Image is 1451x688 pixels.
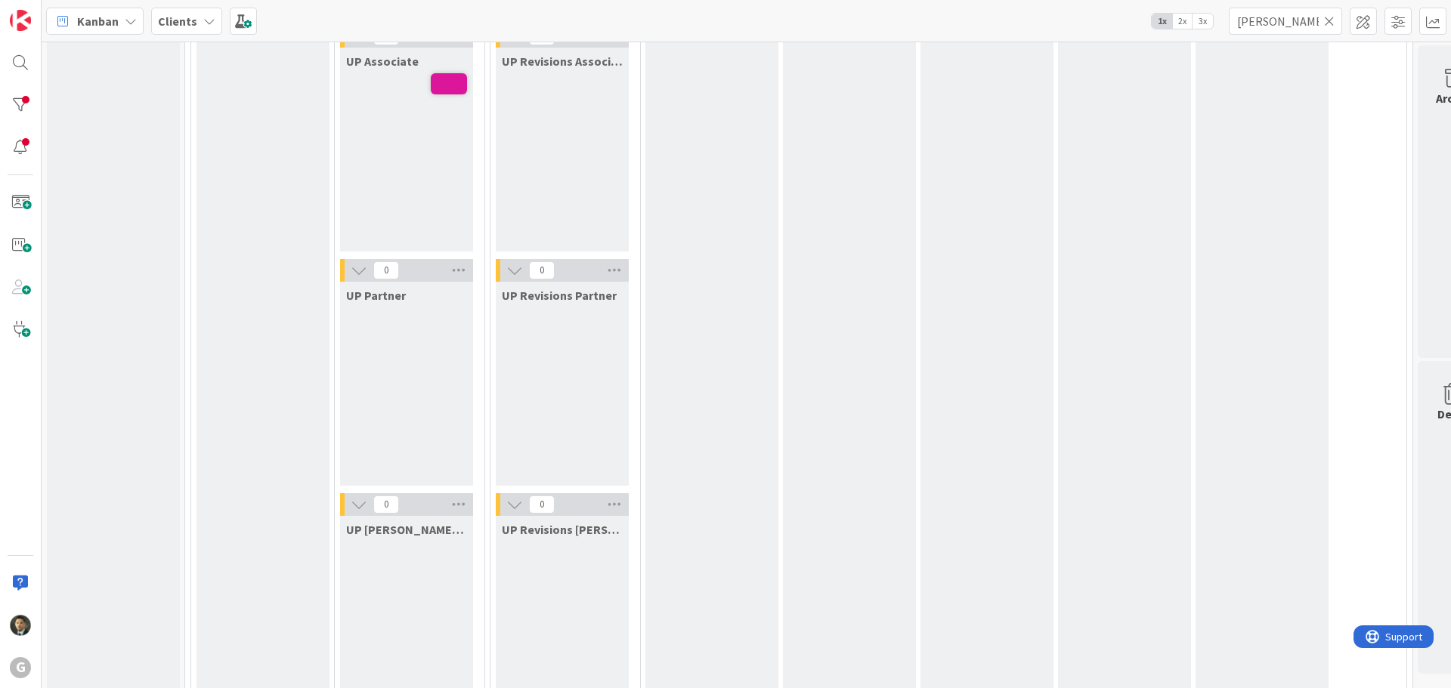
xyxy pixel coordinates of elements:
span: 0 [529,495,555,514]
span: UP Partner [346,288,406,303]
span: UP Associate [346,54,419,69]
input: Quick Filter... [1229,8,1342,35]
span: 2x [1172,14,1193,29]
span: Support [32,2,69,20]
span: 1x [1152,14,1172,29]
span: UP Revisions Partner [502,288,617,303]
img: CG [10,615,31,636]
img: Visit kanbanzone.com [10,10,31,31]
span: 0 [373,495,399,514]
div: G [10,657,31,678]
span: UP Brad/Jonas [346,522,467,537]
span: UP Revisions Associate [502,54,623,69]
b: Clients [158,14,197,29]
span: Kanban [77,12,119,30]
span: UP Revisions Brad/Jonas [502,522,623,537]
span: 0 [529,261,555,279]
span: 0 [373,261,399,279]
span: 3x [1193,14,1213,29]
